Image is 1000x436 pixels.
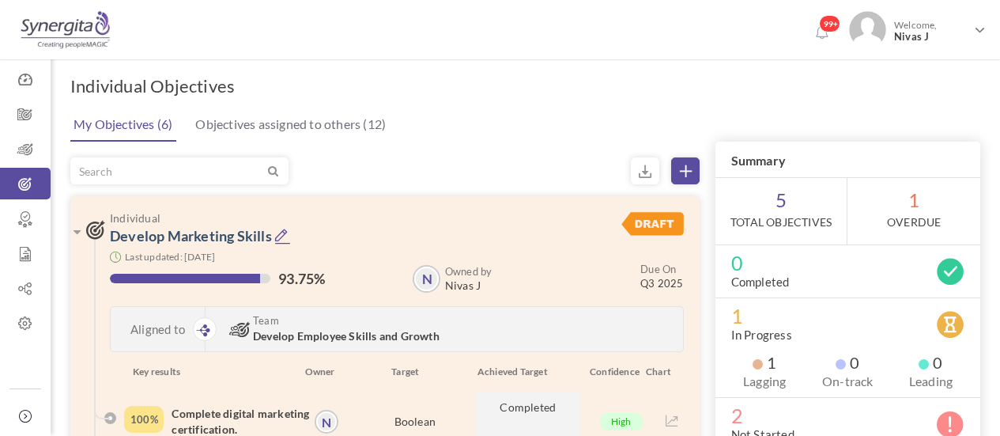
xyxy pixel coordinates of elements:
[121,364,296,380] div: Key results
[414,267,439,291] a: N
[600,413,643,430] span: High
[819,15,840,32] span: 99+
[731,373,798,389] label: Lagging
[730,214,832,230] label: Total Objectives
[110,212,549,224] span: Individual
[445,279,492,292] span: Nivas J
[296,364,338,380] div: Owner
[836,354,859,370] span: 0
[71,158,265,184] input: Search
[640,262,683,290] small: Q3 2025
[843,5,992,51] a: Photo Welcome,Nivas J
[715,178,847,245] span: 5
[578,364,638,380] div: Confidence
[274,227,291,247] a: Edit Objective
[631,157,659,184] small: Export
[731,308,964,324] span: 1
[887,214,941,230] label: OverDue
[894,31,968,43] span: Nivas J
[640,263,676,275] small: Due On
[847,178,980,245] span: 1
[897,373,964,389] label: Leading
[458,364,578,380] div: Achieved Target
[253,329,440,343] span: Develop Employee Skills and Growth
[445,265,492,278] b: Owned by
[621,212,683,236] img: DraftStatus.svg
[809,21,835,46] a: Notifications
[671,157,700,184] a: Create Objective
[638,364,686,380] div: Chart
[316,411,337,432] a: N
[814,373,881,389] label: On-track
[125,251,215,263] small: Last updated: [DATE]
[753,354,776,370] span: 1
[70,108,176,142] a: My Objectives (6)
[191,108,390,140] a: Objectives assigned to others (12)
[849,11,886,48] img: Photo
[18,10,112,50] img: Logo
[919,354,942,370] span: 0
[338,364,458,380] div: Target
[715,142,980,178] h3: Summary
[253,315,549,326] span: Team
[731,408,964,423] span: 2
[731,255,964,271] span: 0
[111,307,206,351] div: Aligned to
[110,227,272,245] a: Develop Marketing Skills
[278,271,325,286] label: 93.75%
[731,327,792,343] label: In Progress
[886,11,972,51] span: Welcome,
[731,274,790,290] label: Completed
[124,406,164,433] div: Completed Percentage
[70,75,235,97] h1: Individual Objectives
